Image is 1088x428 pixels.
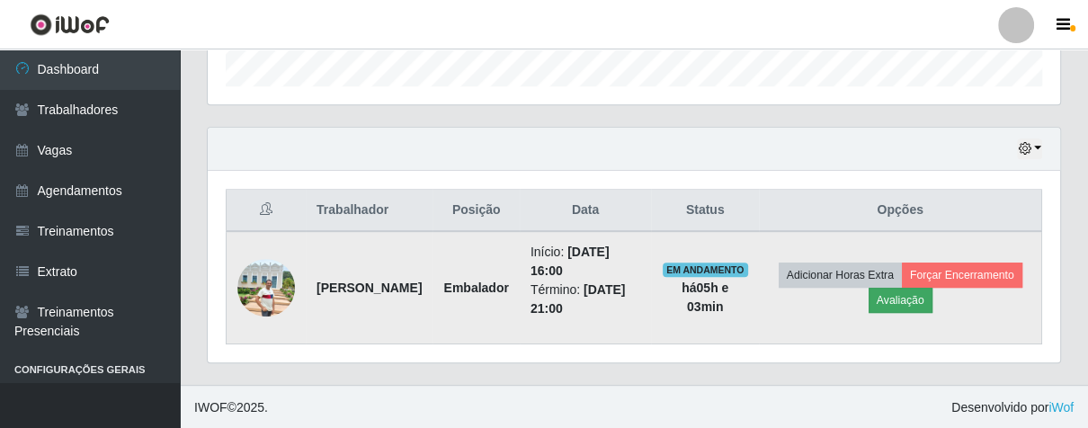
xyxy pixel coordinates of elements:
span: IWOF [194,400,227,415]
time: [DATE] 16:00 [531,245,610,278]
th: Status [651,190,759,232]
th: Opções [759,190,1041,232]
strong: Embalador [443,281,508,295]
strong: [PERSON_NAME] [317,281,422,295]
button: Adicionar Horas Extra [779,263,902,288]
th: Posição [433,190,519,232]
img: 1752882089703.jpeg [237,259,295,317]
span: Desenvolvido por [951,398,1074,417]
strong: há 05 h e 03 min [682,281,728,314]
img: CoreUI Logo [30,13,110,36]
button: Avaliação [869,288,932,313]
button: Forçar Encerramento [902,263,1022,288]
span: © 2025 . [194,398,268,417]
th: Trabalhador [306,190,433,232]
li: Término: [531,281,640,318]
th: Data [520,190,651,232]
li: Início: [531,243,640,281]
a: iWof [1048,400,1074,415]
span: EM ANDAMENTO [663,263,748,277]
